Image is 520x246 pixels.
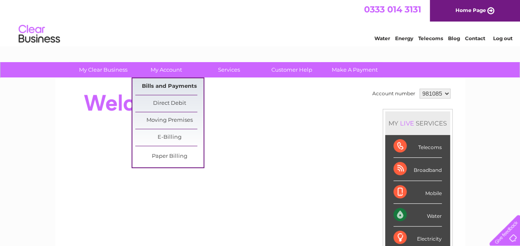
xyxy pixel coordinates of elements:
[398,119,416,127] div: LIVE
[135,148,204,165] a: Paper Billing
[65,5,456,40] div: Clear Business is a trading name of Verastar Limited (registered in [GEOGRAPHIC_DATA] No. 3667643...
[364,4,421,14] a: 0333 014 3131
[465,35,485,41] a: Contact
[195,62,263,77] a: Services
[493,35,512,41] a: Log out
[321,62,389,77] a: Make A Payment
[393,181,442,204] div: Mobile
[395,35,413,41] a: Energy
[132,62,200,77] a: My Account
[18,22,60,47] img: logo.png
[258,62,326,77] a: Customer Help
[135,78,204,95] a: Bills and Payments
[69,62,137,77] a: My Clear Business
[385,111,450,135] div: MY SERVICES
[393,204,442,227] div: Water
[135,95,204,112] a: Direct Debit
[393,158,442,181] div: Broadband
[374,35,390,41] a: Water
[135,129,204,146] a: E-Billing
[393,135,442,158] div: Telecoms
[370,87,417,101] td: Account number
[448,35,460,41] a: Blog
[135,112,204,129] a: Moving Premises
[418,35,443,41] a: Telecoms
